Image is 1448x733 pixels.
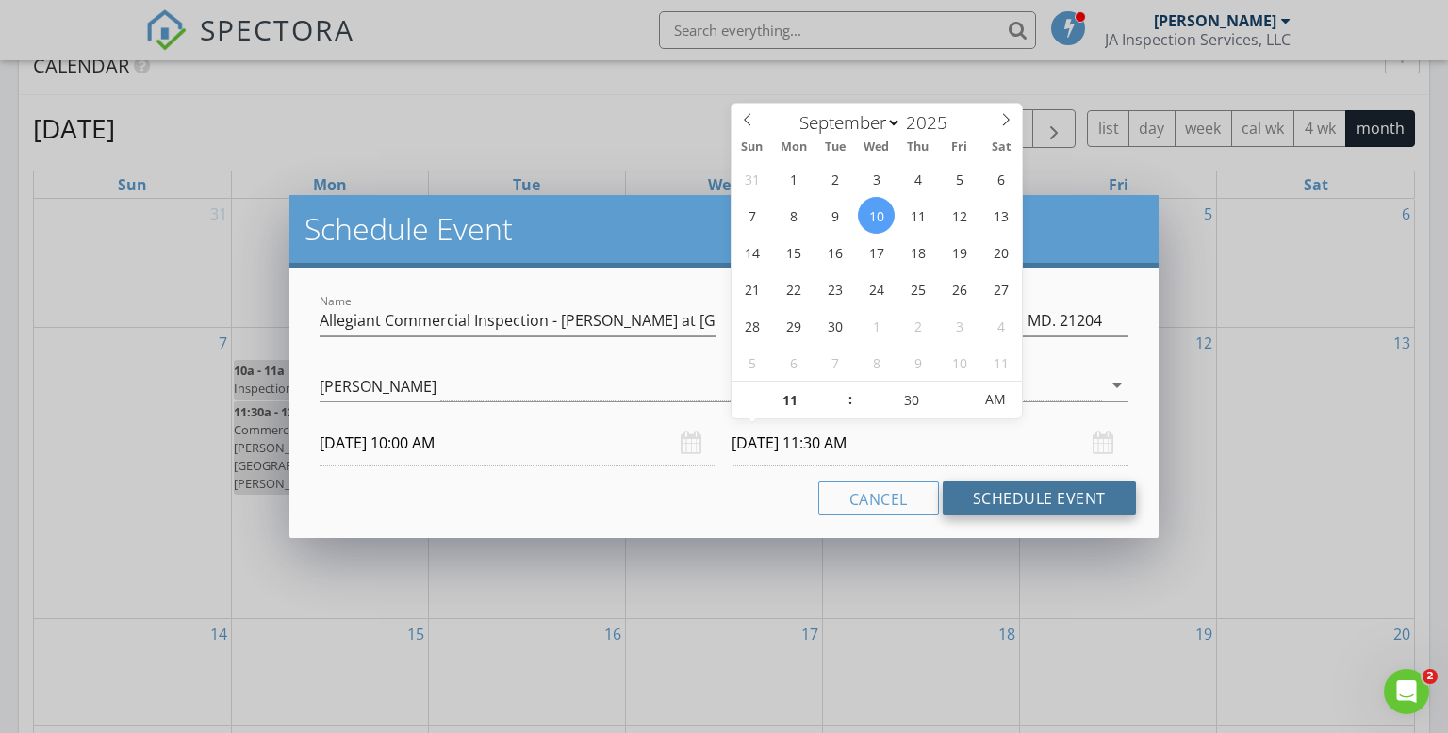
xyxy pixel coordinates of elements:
span: September 30, 2025 [816,307,853,344]
button: Schedule Event [943,481,1136,515]
span: September 6, 2025 [982,160,1019,197]
span: August 31, 2025 [733,160,770,197]
span: Fri [939,141,980,154]
span: September 7, 2025 [733,197,770,234]
span: : [847,381,853,418]
span: September 1, 2025 [775,160,812,197]
span: September 14, 2025 [733,234,770,270]
span: October 1, 2025 [858,307,895,344]
span: September 12, 2025 [941,197,978,234]
span: September 10, 2025 [858,197,895,234]
button: Cancel [818,481,939,515]
span: October 7, 2025 [816,344,853,381]
span: September 29, 2025 [775,307,812,344]
span: September 26, 2025 [941,270,978,307]
span: September 5, 2025 [941,160,978,197]
span: Tue [814,141,856,154]
span: September 11, 2025 [899,197,936,234]
span: Wed [856,141,897,154]
span: October 10, 2025 [941,344,978,381]
span: 2 [1423,669,1438,684]
span: September 13, 2025 [982,197,1019,234]
span: September 23, 2025 [816,270,853,307]
span: September 20, 2025 [982,234,1019,270]
span: October 5, 2025 [733,344,770,381]
iframe: Intercom live chat [1384,669,1429,714]
span: September 27, 2025 [982,270,1019,307]
span: Mon [773,141,814,154]
h2: Schedule Event [304,210,1144,248]
input: Select date [732,420,1128,466]
span: October 2, 2025 [899,307,936,344]
span: September 9, 2025 [816,197,853,234]
span: September 25, 2025 [899,270,936,307]
span: Click to toggle [969,381,1021,418]
span: September 19, 2025 [941,234,978,270]
i: arrow_drop_down [1106,374,1128,397]
span: Sat [980,141,1022,154]
span: October 9, 2025 [899,344,936,381]
span: September 16, 2025 [816,234,853,270]
span: Thu [897,141,939,154]
span: September 8, 2025 [775,197,812,234]
span: September 22, 2025 [775,270,812,307]
span: September 3, 2025 [858,160,895,197]
span: October 6, 2025 [775,344,812,381]
span: September 18, 2025 [899,234,936,270]
span: September 28, 2025 [733,307,770,344]
span: October 11, 2025 [982,344,1019,381]
div: [PERSON_NAME] [320,378,436,395]
span: September 4, 2025 [899,160,936,197]
span: September 17, 2025 [858,234,895,270]
span: Sun [732,141,773,154]
input: Select date [320,420,716,466]
span: October 4, 2025 [982,307,1019,344]
span: September 24, 2025 [858,270,895,307]
span: September 2, 2025 [816,160,853,197]
span: September 21, 2025 [733,270,770,307]
input: Year [901,110,963,135]
span: October 3, 2025 [941,307,978,344]
span: October 8, 2025 [858,344,895,381]
span: September 15, 2025 [775,234,812,270]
